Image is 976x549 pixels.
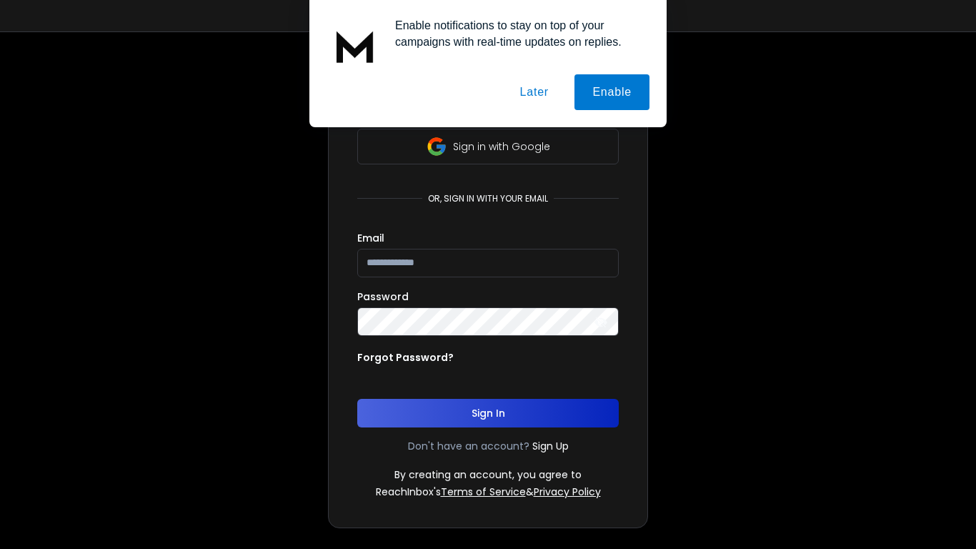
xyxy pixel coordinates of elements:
a: Terms of Service [441,485,526,499]
button: Sign in with Google [357,129,619,164]
p: Sign in with Google [453,139,550,154]
button: Enable [574,74,649,110]
p: ReachInbox's & [376,485,601,499]
label: Email [357,233,384,243]
p: By creating an account, you agree to [394,468,582,482]
p: Don't have an account? [408,439,529,453]
p: Forgot Password? [357,350,454,365]
a: Sign Up [532,439,569,453]
img: notification icon [327,17,384,74]
a: Privacy Policy [534,485,601,499]
p: or, sign in with your email [422,193,554,204]
label: Password [357,292,409,302]
div: Enable notifications to stay on top of your campaigns with real-time updates on replies. [384,17,649,50]
button: Later [502,74,566,110]
button: Sign In [357,399,619,427]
